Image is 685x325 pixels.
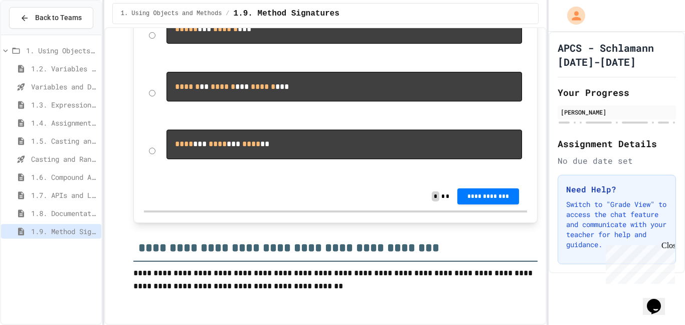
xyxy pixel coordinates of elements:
[561,107,673,117] div: [PERSON_NAME]
[31,63,97,74] span: 1.2. Variables and Data Types
[31,172,97,182] span: 1.6. Compound Assignment Operators
[31,190,97,200] span: 1.7. APIs and Libraries
[31,118,97,128] span: 1.4. Assignment and Input
[26,45,97,56] span: 1. Using Objects and Methods
[31,81,97,92] span: Variables and Data Types - Quiz
[31,136,97,146] span: 1.5. Casting and Ranges of Values
[9,7,93,29] button: Back to Teams
[558,155,676,167] div: No due date set
[558,41,676,69] h1: APCS - Schlamann [DATE]-[DATE]
[566,199,667,250] p: Switch to "Grade View" to access the chat feature and communicate with your teacher for help and ...
[4,4,69,64] div: Chat with us now!Close
[121,10,222,18] span: 1. Using Objects and Methods
[566,183,667,195] h3: Need Help?
[31,99,97,110] span: 1.3. Expressions and Output [New]
[31,154,97,164] span: Casting and Ranges of variables - Quiz
[558,137,676,151] h2: Assignment Details
[31,226,97,237] span: 1.9. Method Signatures
[558,85,676,99] h2: Your Progress
[557,4,588,27] div: My Account
[602,241,675,284] iframe: chat widget
[35,13,82,23] span: Back to Teams
[643,285,675,315] iframe: chat widget
[234,8,339,20] span: 1.9. Method Signatures
[226,10,229,18] span: /
[31,208,97,219] span: 1.8. Documentation with Comments and Preconditions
